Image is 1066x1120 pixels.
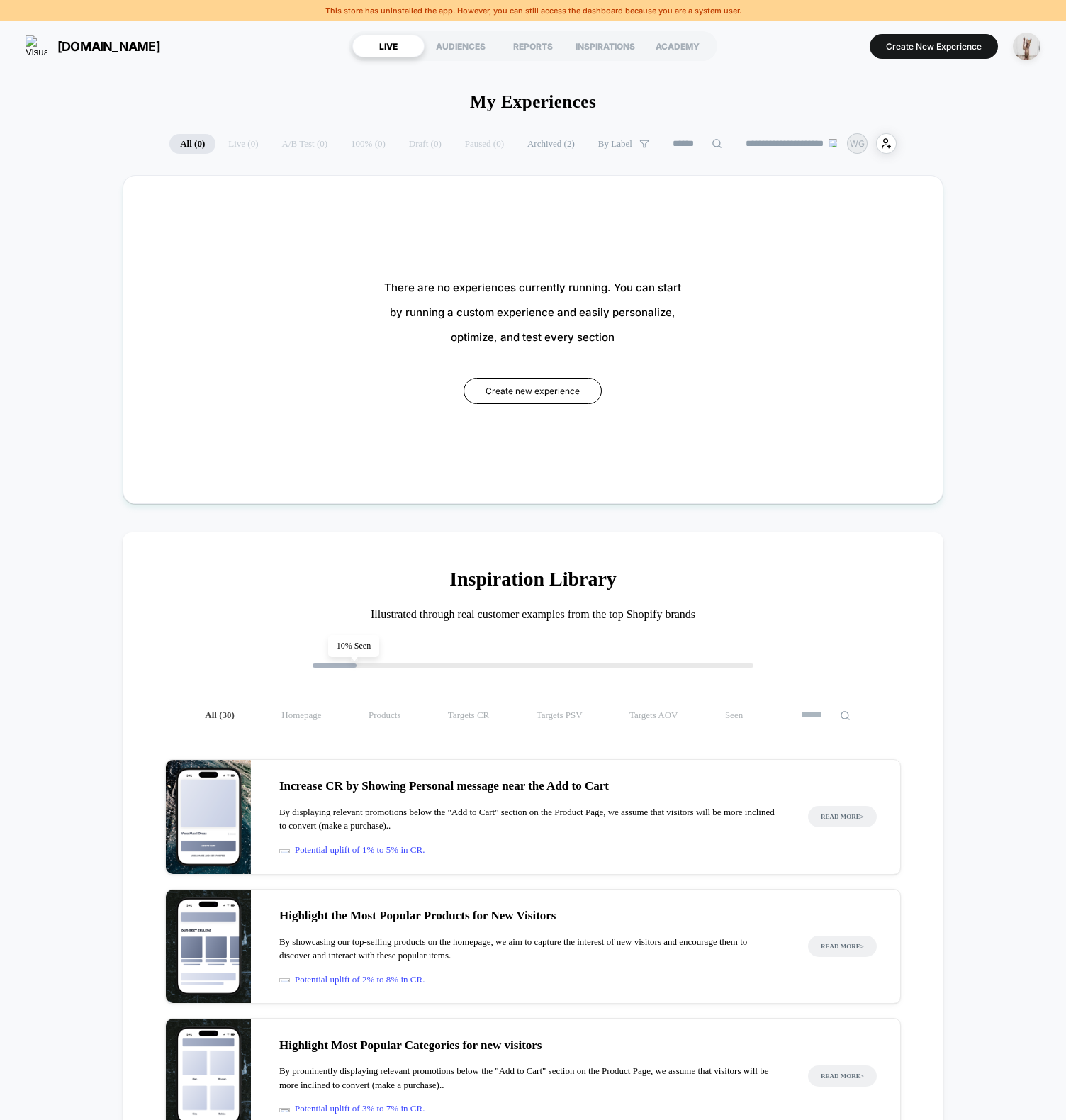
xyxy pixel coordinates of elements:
[850,138,865,149] p: WG
[166,760,251,874] img: By displaying relevant promotions below the "Add to Cart" section on the Product Page, we assume ...
[279,777,780,795] span: Increase CR by Showing Personal message near the Add to Cart
[166,890,251,1004] img: By showcasing our top-selling products on the homepage, we aim to capture the interest of new vis...
[328,635,379,657] span: 10 % Seen
[279,935,780,963] span: By showcasing our top-selling products on the homepage, we aim to capture the interest of new vis...
[205,710,235,721] span: All
[279,907,780,925] span: Highlight the Most Popular Products for New Visitors
[1013,33,1040,60] img: ppic
[629,710,678,721] span: Targets AOV
[569,35,641,57] div: INSPIRATIONS
[279,843,780,857] span: Potential uplift of 1% to 5% in CR.
[255,136,289,170] button: Play, NEW DEMO 2025-VEED.mp4
[279,1036,780,1055] span: Highlight Most Popular Categories for new visitors
[26,35,47,57] img: Visually logo
[57,39,160,54] span: [DOMAIN_NAME]
[808,936,877,957] button: Read More>
[11,257,536,270] input: Seek
[870,34,998,59] button: Create New Experience
[442,281,484,294] input: Volume
[279,1102,780,1116] span: Potential uplift of 3% to 7% in CR.
[279,973,780,987] span: Potential uplift of 2% to 8% in CR.
[829,139,837,147] img: end
[381,279,414,295] div: Current time
[21,35,164,57] button: [DOMAIN_NAME]
[808,1065,877,1087] button: Read More>
[598,138,632,150] span: By Label
[1009,32,1045,61] button: ppic
[497,35,569,57] div: REPORTS
[169,134,215,154] span: All ( 0 )
[7,276,30,298] button: Play, NEW DEMO 2025-VEED.mp4
[384,275,681,349] span: There are no experiences currently running. You can start by running a custom experience and easi...
[165,608,901,621] h4: Illustrated through real customer examples from the top Shopify brands
[219,710,235,720] span: ( 30 )
[352,35,425,57] div: LIVE
[279,1064,780,1092] span: By prominently displaying relevant promotions below the "Add to Cart" section on the Product Page...
[448,710,489,721] span: Targets CR
[165,568,901,590] h3: Inspiration Library
[281,710,321,721] span: Homepage
[641,35,714,57] div: ACADEMY
[464,378,602,404] button: Create new experience
[470,92,596,112] h1: My Experiences
[279,805,780,833] span: By displaying relevant promotions below the "Add to Cart" section on the Product Page, we assume ...
[517,134,585,154] span: Archived ( 2 )
[369,710,401,721] span: Products
[537,710,583,721] span: Targets PSV
[425,35,497,57] div: AUDIENCES
[725,710,743,721] span: Seen
[808,806,877,827] button: Read More>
